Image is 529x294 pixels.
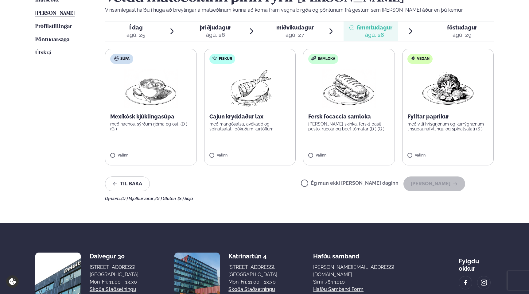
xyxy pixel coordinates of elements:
span: þriðjudagur [200,24,231,31]
span: Fiskur [219,56,232,61]
p: Vinsamlegast hafðu í huga að breytingar á matseðlinum kunna að koma fram vegna birgða og pöntunum... [105,6,494,14]
span: (G ) Glúten , [155,196,178,201]
p: með villi hrísgrjónum og karrýgrænum linsubaunafyllingu og spínatsalati (S ) [407,122,489,131]
a: image alt [477,276,490,289]
a: image alt [459,276,472,289]
p: Fersk focaccia samloka [308,113,390,120]
img: Fish.png [223,69,277,108]
img: soup.svg [114,56,119,61]
span: Samloka [318,56,335,61]
p: með mangósalsa, avókadó og spínatsalati, bökuðum kartöflum [209,122,291,131]
button: Til baka [105,176,150,191]
button: [PERSON_NAME] [403,176,465,191]
div: ágú. 26 [200,31,231,39]
a: [PERSON_NAME] [35,10,75,17]
p: Fylltar paprikur [407,113,489,120]
span: Hafðu samband [313,248,360,260]
div: ágú. 27 [276,31,314,39]
span: miðvikudagur [276,24,314,31]
img: sandwich-new-16px.svg [311,56,316,60]
a: Útskrá [35,49,51,57]
a: Hafðu samband form [313,286,364,293]
span: Súpa [120,56,130,61]
span: (D ) Mjólkurvörur , [121,196,155,201]
div: Dalvegur 30 [90,253,138,260]
span: föstudagur [447,24,477,31]
p: Mexíkósk kjúklingasúpa [110,113,192,120]
div: ágú. 28 [357,31,392,39]
div: Fylgdu okkur [459,253,494,272]
img: Vegan.svg [410,56,415,61]
div: Mon-Fri: 11:00 - 13:30 [90,278,138,286]
span: Í dag [126,24,145,31]
div: [STREET_ADDRESS], [GEOGRAPHIC_DATA] [90,264,138,278]
img: Soup.png [124,69,178,108]
p: með nachos, sýrðum rjóma og osti (D ) (G ) [110,122,192,131]
span: [PERSON_NAME] [35,11,75,16]
div: [STREET_ADDRESS], [GEOGRAPHIC_DATA] [228,264,277,278]
a: Pöntunarsaga [35,36,69,44]
span: (S ) Soja [178,196,193,201]
span: Pöntunarsaga [35,37,69,42]
a: Cookie settings [6,275,19,288]
span: Vegan [417,56,430,61]
img: Panini.png [322,69,376,108]
div: Katrínartún 4 [228,253,277,260]
a: [PERSON_NAME][EMAIL_ADDRESS][DOMAIN_NAME] [313,264,423,278]
img: image alt [462,279,469,286]
img: Vegan.png [421,69,475,108]
p: [PERSON_NAME] skinka, ferskt basil pesto, rucola og beef tómatar (D ) (G ) [308,122,390,131]
a: Prófílstillingar [35,23,72,30]
div: ágú. 25 [126,31,145,39]
p: Cajun kryddaður lax [209,113,291,120]
a: Skoða staðsetningu [228,286,275,293]
div: Mon-Fri: 11:00 - 13:30 [228,278,277,286]
div: Ofnæmi: [105,196,494,201]
span: fimmtudagur [357,24,392,31]
div: ágú. 29 [447,31,477,39]
p: Sími: 784 1010 [313,278,423,286]
span: Prófílstillingar [35,24,72,29]
img: image alt [480,279,487,286]
img: fish.svg [212,56,217,61]
span: Útskrá [35,50,51,56]
a: Skoða staðsetningu [90,286,136,293]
